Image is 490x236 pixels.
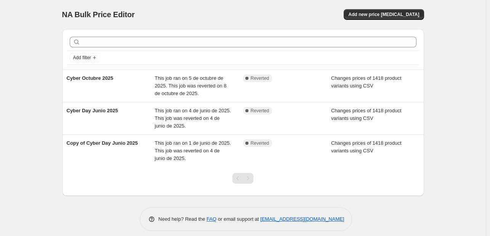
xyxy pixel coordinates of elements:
span: Changes prices of 1418 product variants using CSV [331,108,401,121]
span: Reverted [251,108,269,114]
span: This job ran on 4 de junio de 2025. This job was reverted on 4 de junio de 2025. [155,108,231,129]
span: This job ran on 1 de junio de 2025. This job was reverted on 4 de junio de 2025. [155,140,231,161]
span: Changes prices of 1418 product variants using CSV [331,75,401,89]
span: This job ran on 5 de octubre de 2025. This job was reverted on 8 de octubre de 2025. [155,75,226,96]
nav: Pagination [232,173,253,184]
span: or email support at [216,216,260,222]
span: Changes prices of 1418 product variants using CSV [331,140,401,154]
span: NA Bulk Price Editor [62,10,135,19]
span: Copy of Cyber Day Junio 2025 [67,140,138,146]
span: Add new price [MEDICAL_DATA] [348,11,419,18]
span: Cyber Octubre 2025 [67,75,114,81]
button: Add filter [70,53,100,62]
span: Reverted [251,140,269,146]
span: Need help? Read the [159,216,207,222]
a: [EMAIL_ADDRESS][DOMAIN_NAME] [260,216,344,222]
span: Reverted [251,75,269,81]
span: Cyber Day Junio 2025 [67,108,118,113]
button: Add new price [MEDICAL_DATA] [344,9,424,20]
a: FAQ [207,216,216,222]
span: Add filter [73,55,91,61]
